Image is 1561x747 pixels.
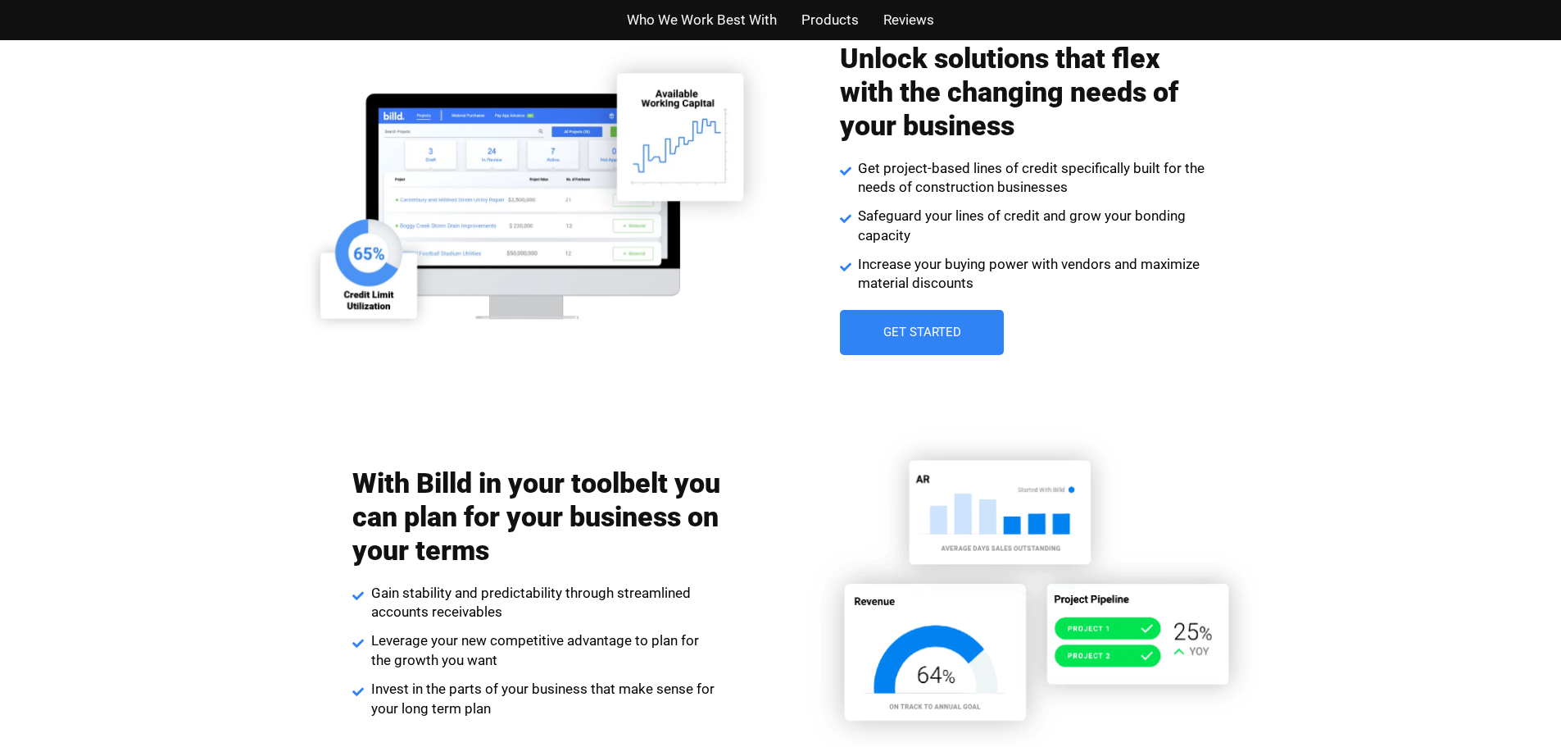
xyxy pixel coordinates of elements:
[840,42,1209,142] h2: Unlock solutions that flex with the changing needs of your business
[883,326,960,339] span: Get Started
[367,680,722,719] span: Invest in the parts of your business that make sense for your long term plan
[854,159,1209,198] span: Get project-based lines of credit specifically built for the needs of construction businesses
[854,207,1209,246] span: Safeguard your lines of credit and grow your bonding capacity
[801,8,859,32] a: Products
[627,8,777,32] a: Who We Work Best With
[352,467,721,567] h2: With Billd in your toolbelt you can plan for your business on your terms
[854,255,1209,294] span: Increase your buying power with vendors and maximize material discounts
[367,631,722,671] span: Leverage your new competitive advantage to plan for the growth you want
[883,8,934,32] a: Reviews
[367,584,722,623] span: Gain stability and predictability through streamlined accounts receivables
[840,310,1004,355] a: Get Started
